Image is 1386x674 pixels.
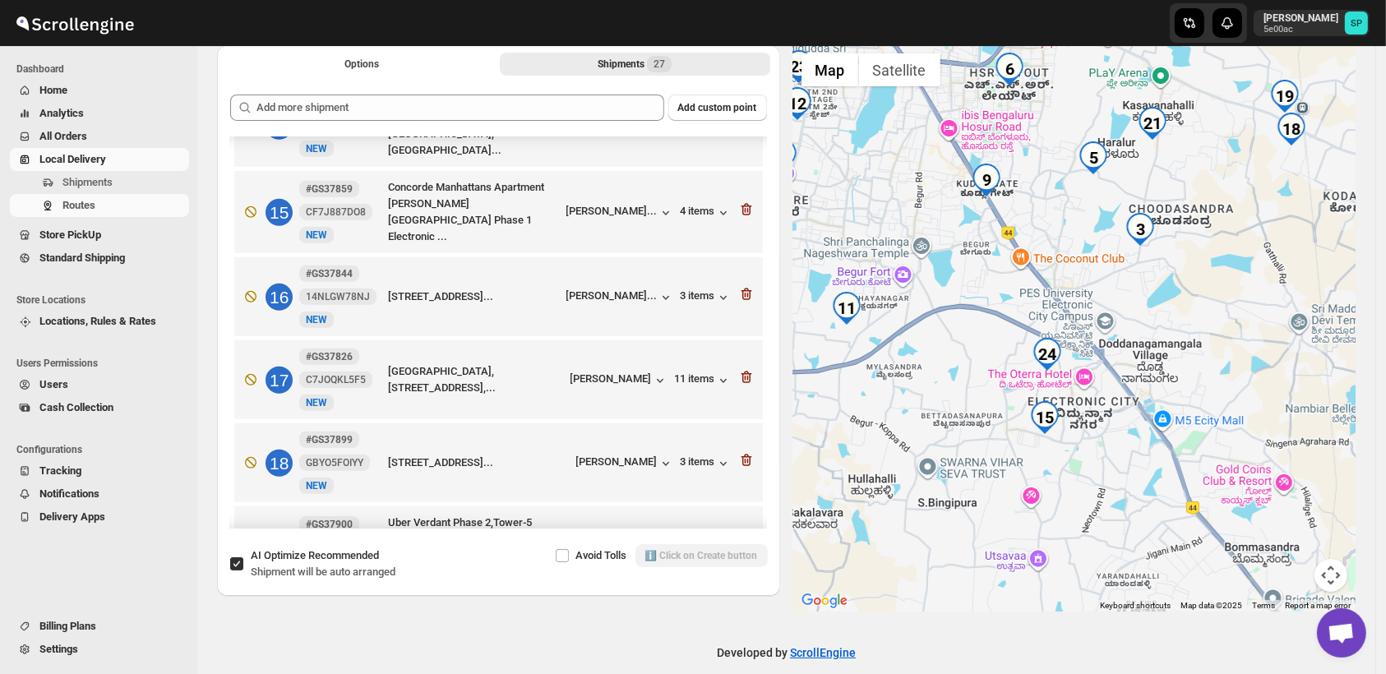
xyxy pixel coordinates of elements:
button: Billing Plans [10,615,189,638]
span: C7JOQKL5F5 [306,373,366,386]
button: Analytics [10,102,189,125]
button: User menu [1254,10,1370,36]
p: Developed by [717,644,856,661]
b: #GS37859 [306,183,353,195]
div: 14 [766,139,799,172]
button: Selected Shipments [500,53,769,76]
button: 3 items [681,455,732,472]
button: Show street map [802,53,859,86]
button: [PERSON_NAME]... [566,205,674,221]
span: Routes [62,199,95,211]
div: 18 [1275,113,1308,145]
button: Add custom point [668,95,767,121]
div: 12 [781,87,814,120]
button: Shipments [10,171,189,194]
span: GBYO5FOIYY [306,456,363,469]
div: 15 [1028,401,1061,434]
span: Local Delivery [39,153,106,165]
input: Add more shipment [256,95,664,121]
div: Open chat [1317,608,1366,658]
button: Notifications [10,482,189,505]
button: 11 items [675,372,732,389]
span: Cash Collection [39,401,113,413]
img: ScrollEngine [13,2,136,44]
button: All Route Options [227,53,497,76]
div: 19 [1268,80,1301,113]
span: Map data ©2025 [1180,601,1242,610]
span: Users Permissions [16,357,189,370]
span: Standard Shipping [39,252,125,264]
span: Billing Plans [39,620,96,632]
div: Concorde Manhattans Apartment [PERSON_NAME][GEOGRAPHIC_DATA] Phase 1 Electronic ... [388,179,560,245]
b: #GS37826 [306,351,353,362]
div: 3 [1124,213,1157,246]
a: Terms (opens in new tab) [1252,601,1275,610]
span: Delivery Apps [39,510,105,523]
span: All Orders [39,130,87,142]
span: Store PickUp [39,229,101,241]
button: Tracking [10,459,189,482]
span: AI Optimize [251,549,379,561]
button: [PERSON_NAME]... [566,289,674,306]
button: All Orders [10,125,189,148]
span: Avoid Tolls [576,549,627,561]
button: 4 items [681,205,732,221]
span: 14NLGW78NJ [306,290,370,303]
div: 11 [830,292,863,325]
button: 3 items [681,289,732,306]
button: Show satellite imagery [859,53,940,86]
div: 24 [1031,338,1064,371]
div: Uber Verdant Phase 2,Tower-5 [GEOGRAPHIC_DATA] - [GEOGRAPHIC_DATA] [GEOGRAPHIC_DATA]... [388,515,586,580]
span: Configurations [16,443,189,456]
div: Shipments [598,56,672,72]
button: Home [10,79,189,102]
b: #GS37900 [306,519,353,530]
div: [GEOGRAPHIC_DATA], [STREET_ADDRESS],... [388,363,564,396]
div: 18 [266,450,293,477]
p: 5e00ac [1264,25,1338,35]
div: [PERSON_NAME]... [566,289,658,302]
span: Users [39,378,68,390]
span: Dashboard [16,62,189,76]
span: Tracking [39,464,81,477]
button: Delivery Apps [10,505,189,529]
span: NEW [306,314,327,325]
span: Recommended [308,549,379,561]
span: CF7J887DO8 [306,205,366,219]
button: Users [10,373,189,396]
span: Sulakshana Pundle [1345,12,1368,35]
span: NEW [306,229,327,241]
button: [PERSON_NAME] [576,455,674,472]
a: Open this area in Google Maps (opens a new window) [797,590,852,612]
div: 17 [266,367,293,394]
span: Options [344,58,379,71]
b: #GS37844 [306,268,353,279]
span: Analytics [39,107,84,119]
div: [STREET_ADDRESS]... [388,289,560,305]
a: ScrollEngine [790,646,856,659]
div: 15 [266,199,293,226]
span: Shipments [62,176,113,188]
button: Settings [10,638,189,661]
button: Keyboard shortcuts [1100,600,1171,612]
div: 9 [970,164,1003,196]
button: Routes [10,194,189,217]
span: NEW [306,480,327,492]
span: NEW [306,397,327,409]
div: Selected Shipments [217,81,780,535]
span: Store Locations [16,293,189,307]
button: [PERSON_NAME] [571,372,668,389]
span: 27 [654,58,665,71]
span: Locations, Rules & Rates [39,315,156,327]
img: Google [797,590,852,612]
div: 21 [1136,107,1169,140]
span: Add custom point [678,101,757,114]
button: Cash Collection [10,396,189,419]
div: 5 [1077,141,1110,174]
text: SP [1351,18,1362,29]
